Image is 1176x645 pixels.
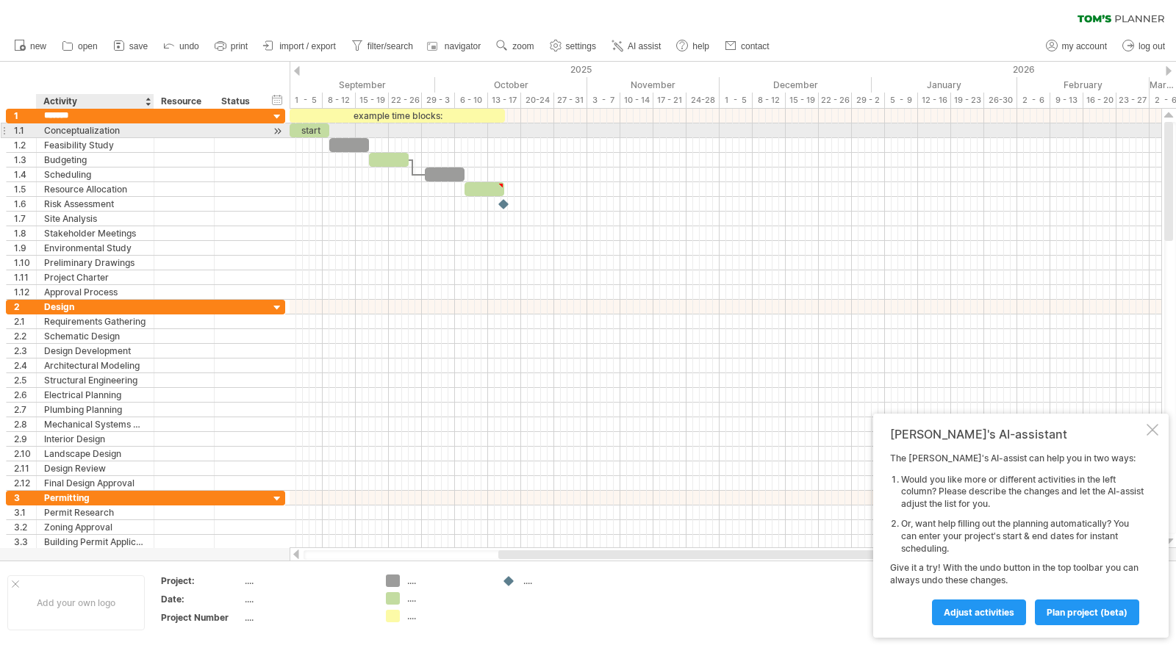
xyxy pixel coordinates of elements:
[492,37,538,56] a: zoom
[14,109,36,123] div: 1
[14,491,36,505] div: 3
[14,417,36,431] div: 2.8
[872,77,1017,93] div: January 2026
[245,611,368,624] div: ....
[14,285,36,299] div: 1.12
[14,403,36,417] div: 2.7
[566,41,596,51] span: settings
[686,93,720,108] div: 24-28
[546,37,600,56] a: settings
[587,77,720,93] div: November 2025
[14,329,36,343] div: 2.2
[1062,41,1107,51] span: my account
[455,93,488,108] div: 6 - 10
[290,109,505,123] div: example time blocks:
[279,41,336,51] span: import / export
[523,574,603,587] div: ....
[231,41,248,51] span: print
[44,226,146,240] div: Stakeholder Meetings
[30,41,46,51] span: new
[885,93,918,108] div: 5 - 9
[1017,77,1150,93] div: February 2026
[14,123,36,137] div: 1.1
[58,37,102,56] a: open
[44,197,146,211] div: Risk Assessment
[221,94,254,109] div: Status
[918,93,951,108] div: 12 - 16
[161,574,242,587] div: Project:
[14,344,36,358] div: 2.3
[753,93,786,108] div: 8 - 12
[290,77,435,93] div: September 2025
[44,358,146,372] div: Architectural Modeling
[608,37,665,56] a: AI assist
[653,93,686,108] div: 17 - 21
[389,93,422,108] div: 22 - 26
[44,476,146,490] div: Final Design Approval
[512,41,534,51] span: zoom
[1047,607,1127,618] span: plan project (beta)
[43,94,146,109] div: Activity
[78,41,98,51] span: open
[435,77,587,93] div: October 2025
[245,593,368,605] div: ....
[211,37,252,56] a: print
[1139,41,1165,51] span: log out
[14,182,36,196] div: 1.5
[14,153,36,167] div: 1.3
[44,241,146,255] div: Environmental Study
[488,93,521,108] div: 13 - 17
[44,123,146,137] div: Conceptualization
[44,520,146,534] div: Zoning Approval
[14,226,36,240] div: 1.8
[14,167,36,181] div: 1.4
[159,37,204,56] a: undo
[14,197,36,211] div: 1.6
[14,505,36,519] div: 3.1
[984,93,1017,108] div: 26-30
[110,37,152,56] a: save
[44,344,146,358] div: Design Development
[44,167,146,181] div: Scheduling
[14,476,36,490] div: 2.12
[44,535,146,549] div: Building Permit Application
[14,300,36,314] div: 2
[290,93,323,108] div: 1 - 5
[161,94,206,109] div: Resource
[587,93,620,108] div: 3 - 7
[44,505,146,519] div: Permit Research
[14,212,36,226] div: 1.7
[14,535,36,549] div: 3.3
[161,611,242,624] div: Project Number
[944,607,1014,618] span: Adjust activities
[14,256,36,270] div: 1.10
[521,93,554,108] div: 20-24
[786,93,819,108] div: 15 - 19
[407,574,487,587] div: ....
[348,37,417,56] a: filter/search
[852,93,885,108] div: 29 - 2
[407,610,487,622] div: ....
[44,388,146,402] div: Electrical Planning
[741,41,770,51] span: contact
[44,270,146,284] div: Project Charter
[44,329,146,343] div: Schematic Design
[44,182,146,196] div: Resource Allocation
[44,285,146,299] div: Approval Process
[44,373,146,387] div: Structural Engineering
[7,575,145,630] div: Add your own logo
[14,270,36,284] div: 1.11
[14,447,36,461] div: 2.10
[1119,37,1169,56] a: log out
[367,41,413,51] span: filter/search
[1017,93,1050,108] div: 2 - 6
[554,93,587,108] div: 27 - 31
[692,41,709,51] span: help
[932,599,1026,625] a: Adjust activities
[44,461,146,475] div: Design Review
[14,241,36,255] div: 1.9
[44,491,146,505] div: Permitting
[10,37,51,56] a: new
[425,37,485,56] a: navigator
[245,574,368,587] div: ....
